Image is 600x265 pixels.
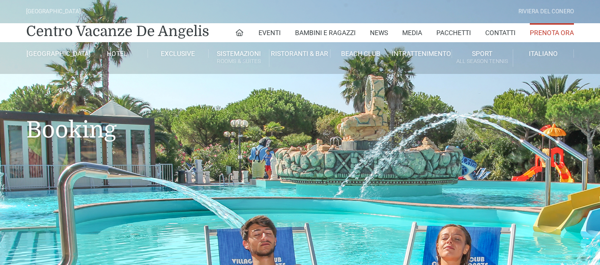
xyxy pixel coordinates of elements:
[370,23,388,42] a: News
[269,49,330,58] a: Ristoranti & Bar
[26,7,81,16] div: [GEOGRAPHIC_DATA]
[530,23,574,42] a: Prenota Ora
[258,23,281,42] a: Eventi
[26,49,87,58] a: [GEOGRAPHIC_DATA]
[391,49,452,58] a: Intrattenimento
[529,50,558,57] span: Italiano
[295,23,356,42] a: Bambini e Ragazzi
[148,49,209,58] a: Exclusive
[87,49,148,58] a: Hotel
[485,23,516,42] a: Contatti
[402,23,422,42] a: Media
[518,7,574,16] div: Riviera Del Conero
[26,74,574,157] h1: Booking
[436,23,471,42] a: Pacchetti
[452,49,513,67] a: SportAll Season Tennis
[513,49,574,58] a: Italiano
[452,57,512,66] small: All Season Tennis
[26,22,209,41] a: Centro Vacanze De Angelis
[209,57,269,66] small: Rooms & Suites
[331,49,391,58] a: Beach Club
[209,49,269,67] a: SistemazioniRooms & Suites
